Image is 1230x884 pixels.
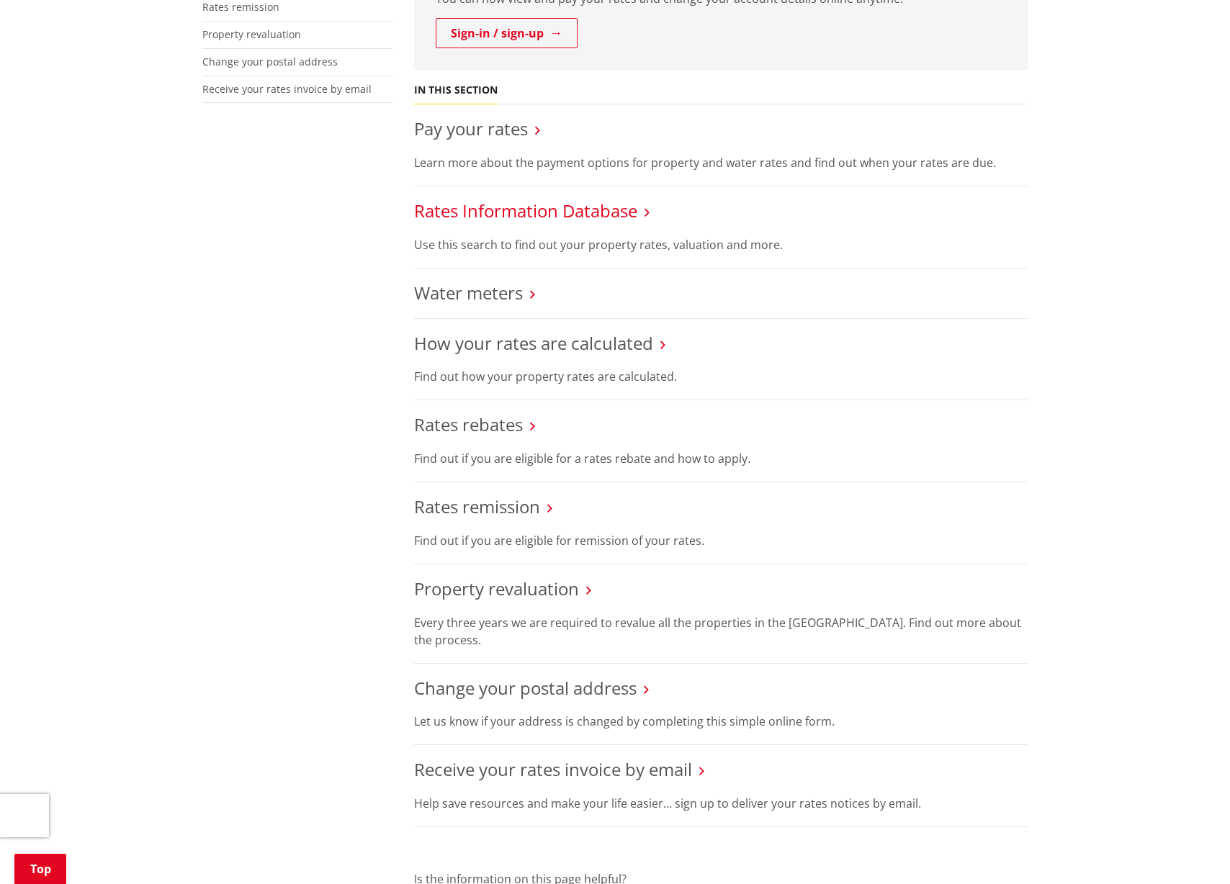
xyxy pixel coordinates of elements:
a: Rates Information Database [414,199,637,222]
a: Pay your rates [414,117,528,140]
a: Receive your rates invoice by email [414,757,692,781]
a: How your rates are calculated [414,331,653,355]
p: Every three years we are required to revalue all the properties in the [GEOGRAPHIC_DATA]. Find ou... [414,614,1028,649]
a: Property revaluation [414,577,579,600]
a: Rates remission [414,495,540,518]
a: Sign-in / sign-up [436,18,578,48]
p: Use this search to find out your property rates, valuation and more. [414,236,1028,253]
p: Help save resources and make your life easier… sign up to deliver your rates notices by email. [414,795,1028,812]
a: Top [14,854,66,884]
p: Let us know if your address is changed by completing this simple online form. [414,713,1028,730]
h5: In this section [414,84,498,96]
a: Receive your rates invoice by email [202,82,372,96]
p: Learn more about the payment options for property and water rates and find out when your rates ar... [414,154,1028,171]
iframe: Messenger Launcher [1164,824,1216,875]
a: Water meters [414,281,523,305]
p: Find out if you are eligible for remission of your rates. [414,532,1028,549]
a: Rates rebates [414,412,523,436]
a: Change your postal address [202,55,338,68]
p: Find out if you are eligible for a rates rebate and how to apply. [414,450,1028,467]
p: Find out how your property rates are calculated. [414,368,1028,385]
a: Change your postal address [414,676,637,700]
a: Property revaluation [202,27,301,41]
